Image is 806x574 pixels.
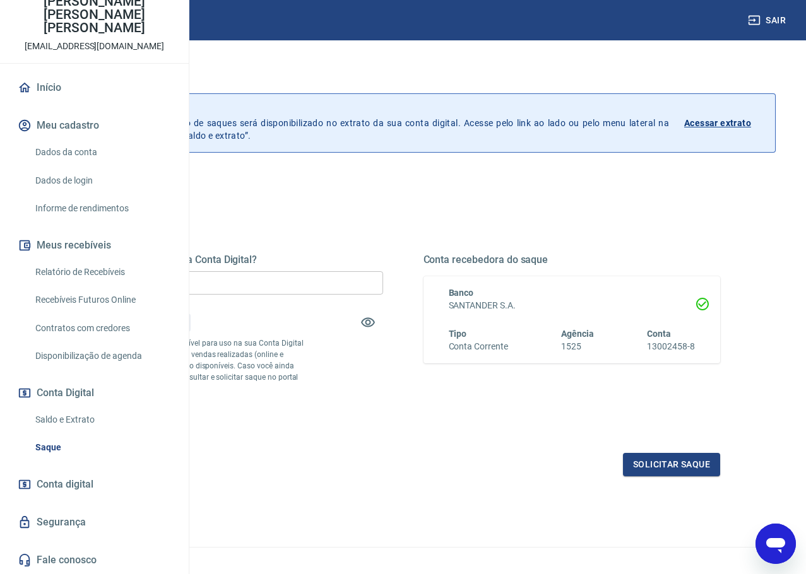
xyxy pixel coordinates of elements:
p: Acessar extrato [684,117,751,129]
a: Segurança [15,508,174,536]
span: Agência [561,329,594,339]
h3: Saque [30,66,776,83]
a: Dados da conta [30,139,174,165]
button: Meus recebíveis [15,231,174,259]
p: A partir de agora, o histórico de saques será disponibilizado no extrato da sua conta digital. Ac... [68,104,669,142]
a: Dados de login [30,168,174,194]
a: Saque [30,435,174,460]
p: Histórico de saques [68,104,669,117]
span: Conta [647,329,671,339]
h5: Conta recebedora do saque [424,254,721,266]
button: Solicitar saque [623,453,720,476]
h6: 1525 [561,340,594,353]
span: Banco [449,288,474,298]
h6: 13002458-8 [647,340,695,353]
a: Acessar extrato [684,104,765,142]
h6: Conta Corrente [449,340,508,353]
a: Contratos com credores [30,315,174,341]
h5: Quanto deseja sacar da Conta Digital? [86,254,383,266]
a: Informe de rendimentos [30,196,174,221]
a: Saldo e Extrato [30,407,174,433]
p: *Corresponde ao saldo disponível para uso na sua Conta Digital Vindi. Incluindo os valores das ve... [86,337,309,394]
span: Tipo [449,329,467,339]
button: Sair [745,9,791,32]
h6: SANTANDER S.A. [449,299,696,312]
span: Conta digital [37,476,93,493]
iframe: Botão para abrir a janela de mensagens [756,524,796,564]
button: Meu cadastro [15,112,174,139]
a: Recebíveis Futuros Online [30,287,174,313]
a: Relatório de Recebíveis [30,259,174,285]
button: Conta Digital [15,379,174,407]
p: [EMAIL_ADDRESS][DOMAIN_NAME] [25,40,164,53]
p: 2025 © [30,558,776,571]
a: Fale conosco [15,546,174,574]
a: Disponibilização de agenda [30,343,174,369]
a: Conta digital [15,471,174,498]
a: Início [15,74,174,102]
